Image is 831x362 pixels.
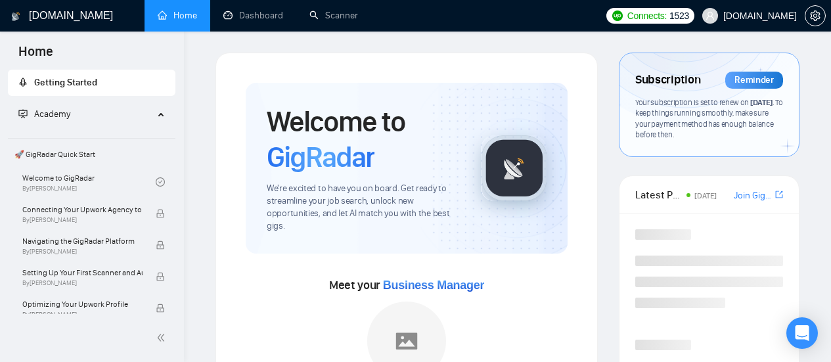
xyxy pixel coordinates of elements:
span: [DATE] [694,191,717,200]
img: upwork-logo.png [612,11,623,21]
span: Setting Up Your First Scanner and Auto-Bidder [22,266,143,279]
span: [DATE] [750,97,773,107]
h1: Welcome to [267,104,460,175]
img: logo [11,6,20,27]
a: dashboardDashboard [223,10,283,21]
span: Home [8,42,64,70]
span: By [PERSON_NAME] [22,279,143,287]
span: setting [805,11,825,21]
a: Welcome to GigRadarBy[PERSON_NAME] [22,168,156,196]
div: Open Intercom Messenger [786,317,818,349]
span: By [PERSON_NAME] [22,311,143,319]
div: Reminder [725,72,783,89]
span: Your subscription is set to renew on . To keep things running smoothly, make sure your payment me... [635,97,783,140]
span: Meet your [329,278,484,292]
span: 1523 [669,9,689,23]
span: GigRadar [267,139,374,175]
span: By [PERSON_NAME] [22,216,143,224]
li: Getting Started [8,70,175,96]
a: homeHome [158,10,197,21]
span: Connecting Your Upwork Agency to GigRadar [22,203,143,216]
span: double-left [156,331,169,344]
span: Optimizing Your Upwork Profile [22,298,143,311]
span: Subscription [635,69,700,91]
span: lock [156,272,165,281]
span: Connects: [627,9,667,23]
span: Academy [34,108,70,120]
button: setting [805,5,826,26]
img: gigradar-logo.png [482,135,547,201]
span: rocket [18,78,28,87]
span: Business Manager [383,279,484,292]
span: lock [156,240,165,250]
span: fund-projection-screen [18,109,28,118]
span: user [706,11,715,20]
span: lock [156,304,165,313]
span: Navigating the GigRadar Platform [22,235,143,248]
span: We're excited to have you on board. Get ready to streamline your job search, unlock new opportuni... [267,183,460,233]
a: setting [805,11,826,21]
a: Join GigRadar Slack Community [734,189,773,203]
span: export [775,189,783,200]
span: By [PERSON_NAME] [22,248,143,256]
span: check-circle [156,177,165,187]
span: Latest Posts from the GigRadar Community [635,187,683,203]
a: searchScanner [309,10,358,21]
span: lock [156,209,165,218]
span: 🚀 GigRadar Quick Start [9,141,174,168]
span: Getting Started [34,77,97,88]
a: export [775,189,783,201]
span: Academy [18,108,70,120]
